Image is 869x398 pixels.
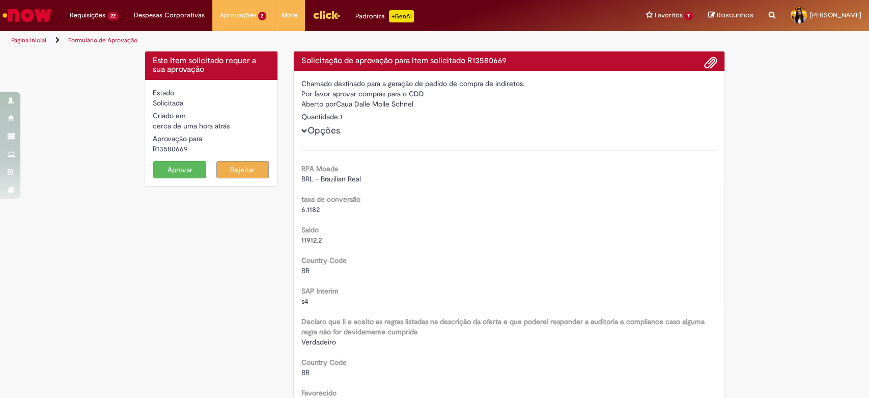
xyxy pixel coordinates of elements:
a: Rascunhos [708,11,753,20]
time: 30/09/2025 10:56:13 [153,121,230,130]
a: Página inicial [11,36,46,44]
span: BRL - Brazilian Real [301,174,361,183]
button: Rejeitar [216,161,269,178]
span: [PERSON_NAME] [810,11,861,19]
div: Padroniza [355,10,414,22]
b: RPA Moeda [301,164,338,173]
b: Country Code [301,358,347,367]
b: Country Code [301,256,347,265]
img: click_logo_yellow_360x200.png [313,7,340,22]
div: Solicitada [153,98,270,108]
span: 11912.2 [301,235,322,245]
label: Aberto por [301,99,336,109]
b: Saldo [301,225,319,234]
span: BR [301,266,310,275]
a: Formulário de Aprovação [68,36,137,44]
span: Despesas Corporativas [134,10,205,20]
span: More [282,10,297,20]
label: Aprovação para [153,134,202,144]
b: Favorecido [301,388,337,397]
span: Requisições [70,10,105,20]
span: cerca de uma hora atrás [153,121,230,130]
h4: Solicitação de aprovação para Item solicitado R13580669 [301,57,717,66]
h4: Este Item solicitado requer a sua aprovação [153,57,270,74]
label: Estado [153,88,174,98]
div: Quantidade 1 [301,112,717,122]
div: R13580669 [153,144,270,154]
span: Verdadeiro [301,337,336,347]
span: Aprovações [220,10,256,20]
b: taxa de conversão [301,195,360,204]
div: 30/09/2025 10:56:13 [153,121,270,131]
span: 22 [107,12,119,20]
b: Declaro que li e aceito as regras listadas na descrição da oferta e que poderei responder a audit... [301,317,705,336]
b: SAP Interim [301,286,339,296]
img: ServiceNow [1,5,53,25]
span: s4 [301,297,309,306]
span: BR [301,368,310,377]
div: Por favor aprovar compras para o CDD [301,89,717,99]
span: 2 [258,12,267,20]
label: Criado em [153,111,186,121]
span: Rascunhos [717,10,753,20]
span: 6.1182 [301,205,320,214]
span: 7 [684,12,693,20]
div: Caua Dalle Molle Schnel [301,99,717,112]
p: +GenAi [389,10,414,22]
div: Chamado destinado para a geração de pedido de compra de indiretos. [301,78,717,89]
span: Favoritos [654,10,682,20]
button: Aprovar [153,161,206,178]
ul: Trilhas de página [8,31,572,50]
